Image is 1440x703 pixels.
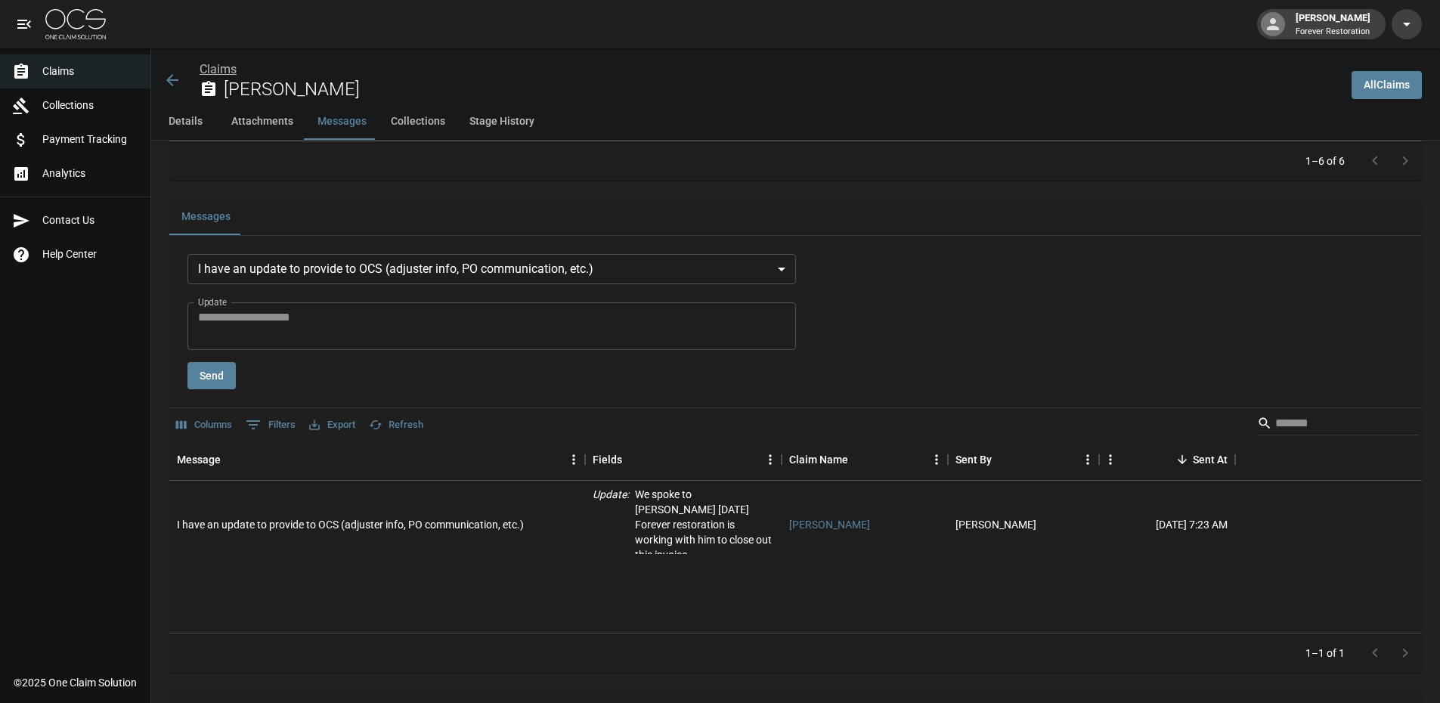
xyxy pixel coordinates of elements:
button: Collections [379,104,457,140]
button: Menu [1076,448,1099,471]
button: Menu [562,448,585,471]
button: Refresh [365,413,427,437]
div: Sent By [948,438,1099,481]
button: Sort [221,449,242,470]
button: open drawer [9,9,39,39]
div: Claim Name [782,438,948,481]
div: © 2025 One Claim Solution [14,675,137,690]
div: anchor tabs [151,104,1440,140]
div: Search [1257,411,1419,438]
button: Menu [759,448,782,471]
span: Contact Us [42,212,138,228]
div: I have an update to provide to OCS (adjuster info, PO communication, etc.) [187,254,796,284]
div: Sent By [955,438,992,481]
a: Claims [200,62,237,76]
div: [DATE] 7:23 AM [1099,481,1235,569]
div: [PERSON_NAME] [1290,11,1377,38]
div: I have an update to provide to OCS (adjuster info, PO communication, etc.) [177,517,524,532]
button: Select columns [172,413,236,437]
button: Sort [1172,449,1193,470]
button: Details [151,104,219,140]
div: Claim Name [789,438,848,481]
div: Message [169,438,585,481]
button: Menu [925,448,948,471]
nav: breadcrumb [200,60,1339,79]
div: Fields [585,438,782,481]
button: Messages [169,199,243,235]
button: Menu [1099,448,1122,471]
p: 1–1 of 1 [1305,646,1345,661]
div: Sent At [1099,438,1235,481]
span: Analytics [42,166,138,181]
button: Sort [848,449,869,470]
a: AllClaims [1352,71,1422,99]
div: John Porter [955,517,1036,532]
button: Stage History [457,104,547,140]
button: Export [305,413,359,437]
button: Attachments [219,104,305,140]
p: We spoke to [PERSON_NAME] [DATE] Forever restoration is working with him to close out this invoice. [635,487,774,562]
p: Forever Restoration [1296,26,1370,39]
button: Sort [992,449,1013,470]
span: Claims [42,63,138,79]
span: Help Center [42,246,138,262]
button: Sort [622,449,643,470]
div: Fields [593,438,622,481]
button: Send [187,362,236,390]
p: Update : [593,487,629,562]
div: Message [177,438,221,481]
div: related-list tabs [169,199,1422,235]
p: 1–6 of 6 [1305,153,1345,169]
a: [PERSON_NAME] [789,517,870,532]
label: Update [198,296,227,308]
span: Payment Tracking [42,132,138,147]
div: Sent At [1193,438,1228,481]
button: Show filters [242,413,299,437]
img: ocs-logo-white-transparent.png [45,9,106,39]
span: Collections [42,98,138,113]
button: Messages [305,104,379,140]
h2: [PERSON_NAME] [224,79,1339,101]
